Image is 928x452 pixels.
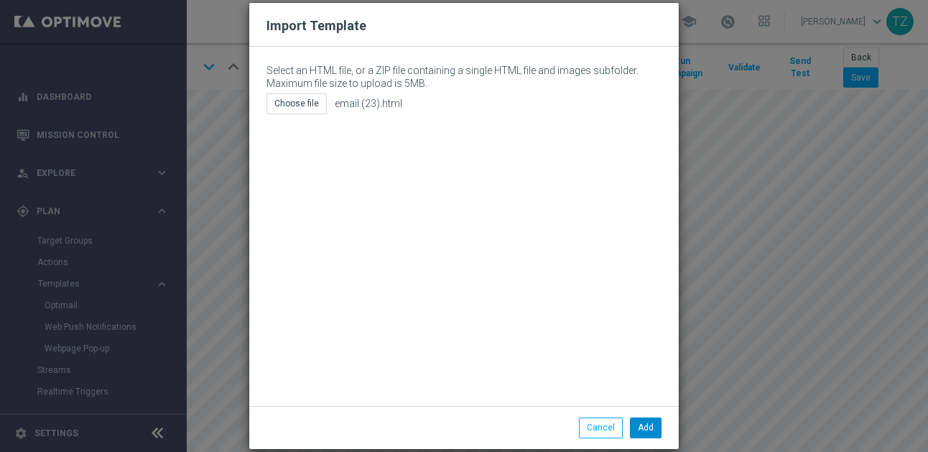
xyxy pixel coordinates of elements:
[335,98,402,110] span: email (23).html
[266,64,662,90] p: Select an HTML file, or a ZIP file containing a single HTML file and images subfolder. Maximum fi...
[579,418,623,438] button: Cancel
[266,93,327,114] div: Choose file
[266,17,662,34] h2: Import Template
[630,418,662,438] button: Add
